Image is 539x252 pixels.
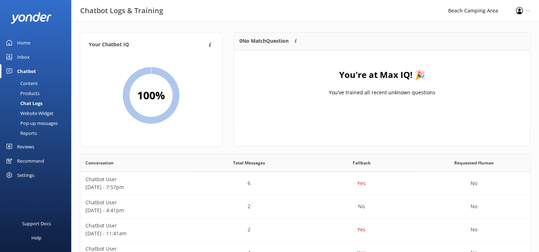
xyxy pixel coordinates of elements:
[80,218,530,241] div: row
[471,203,477,210] p: No
[248,179,250,187] p: 6
[4,88,71,98] a: Products
[357,226,366,233] p: Yes
[85,175,187,183] p: Chatbot User
[471,226,477,233] p: No
[85,183,187,191] p: [DATE] - 7:57pm
[4,118,58,128] div: Pop-up messages
[234,50,530,121] div: grid
[4,78,38,88] div: Content
[4,128,37,138] div: Reports
[357,179,366,187] p: Yes
[352,159,370,166] span: Fallback
[137,87,165,104] h2: 100 %
[454,159,494,166] span: Requested Human
[4,78,71,88] a: Content
[85,230,187,237] p: [DATE] - 11:41am
[85,222,187,230] p: Chatbot User
[80,5,163,16] h3: Chatbot Logs & Training
[85,206,187,214] p: [DATE] - 4:41pm
[339,68,425,82] h4: You're at Max IQ! 🎉
[4,108,71,118] a: Website Widget
[4,88,40,98] div: Products
[471,179,477,187] p: No
[17,140,34,154] div: Reviews
[233,159,265,166] span: Total Messages
[4,108,53,118] div: Website Widget
[80,195,530,218] div: row
[358,203,365,210] p: No
[85,159,114,166] span: Conversation
[4,98,71,108] a: Chat Logs
[17,50,30,64] div: Inbox
[17,154,44,168] div: Recommend
[85,199,187,206] p: Chatbot User
[80,172,530,195] div: row
[17,168,34,182] div: Settings
[239,37,289,45] p: 0 No Match Question
[11,12,52,24] img: yonder-white-logo.png
[4,98,42,108] div: Chat Logs
[17,64,36,78] div: Chatbot
[89,41,207,49] h4: Your Chatbot IQ
[4,128,71,138] a: Reports
[22,216,51,231] div: Support Docs
[31,231,41,245] div: Help
[248,226,250,233] p: 2
[17,36,30,50] div: Home
[4,118,71,128] a: Pop-up messages
[248,203,250,210] p: 2
[329,89,435,96] p: You've trained all recent unknown questions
